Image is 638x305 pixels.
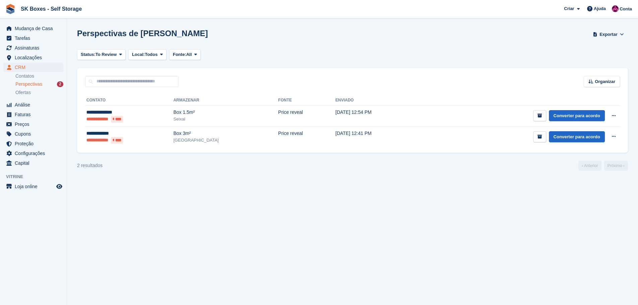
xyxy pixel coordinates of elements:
[173,137,278,144] div: [GEOGRAPHIC_DATA]
[15,120,55,129] span: Preços
[15,89,31,96] span: Ofertas
[15,129,55,139] span: Cupons
[15,24,55,33] span: Mudança de Casa
[15,89,63,96] a: Ofertas
[3,43,63,53] a: menu
[604,161,628,171] a: Próximo
[128,49,166,60] button: Local: Todos
[599,31,617,38] span: Exportar
[15,149,55,158] span: Configurações
[577,161,629,171] nav: Page
[15,100,55,109] span: Análise
[173,116,278,123] div: Seixal
[3,158,63,168] a: menu
[173,51,186,58] span: Fonte:
[3,24,63,33] a: menu
[15,139,55,148] span: Proteção
[186,51,192,58] span: All
[85,95,173,106] th: Contato
[173,109,278,116] div: Box 1.5m²
[3,33,63,43] a: menu
[336,105,419,127] td: [DATE] 12:54 PM
[3,100,63,109] a: menu
[77,162,102,169] div: 2 resultados
[18,3,84,14] a: SK Boxes - Self Storage
[5,4,15,14] img: stora-icon-8386f47178a22dfd0bd8f6a31ec36ba5ce8667c1dd55bd0f319d3a0aa187defe.svg
[3,110,63,119] a: menu
[77,49,126,60] button: Status: To Review
[620,6,632,12] span: Conta
[77,29,208,38] h1: Perspectivas de [PERSON_NAME]
[3,63,63,72] a: menu
[594,5,606,12] span: Ajuda
[3,149,63,158] a: menu
[3,139,63,148] a: menu
[173,130,278,137] div: Box 3m²
[15,81,42,87] span: Perspectivas
[173,95,278,106] th: Armazenar
[15,158,55,168] span: Capital
[15,182,55,191] span: Loja online
[15,81,63,88] a: Perspectivas 2
[95,51,117,58] span: To Review
[15,63,55,72] span: CRM
[15,110,55,119] span: Faturas
[612,5,619,12] img: Joana Alegria
[578,161,601,171] a: Anterior
[6,173,67,180] span: Vitrine
[549,110,605,121] a: Converter para acordo
[336,127,419,147] td: [DATE] 12:41 PM
[336,95,419,106] th: Enviado
[595,78,615,85] span: Organizar
[15,53,55,62] span: Localizações
[15,43,55,53] span: Assinaturas
[278,95,336,106] th: Fonte
[132,51,145,58] span: Local:
[278,105,336,127] td: Price reveal
[57,81,63,87] div: 2
[145,51,157,58] span: Todos
[3,129,63,139] a: menu
[15,73,63,79] a: Contatos
[3,182,63,191] a: menu
[169,49,201,60] button: Fonte: All
[564,5,574,12] span: Criar
[278,127,336,147] td: Price reveal
[15,33,55,43] span: Tarefas
[55,182,63,190] a: Loja de pré-visualização
[549,131,605,142] a: Converter para acordo
[81,51,95,58] span: Status:
[3,120,63,129] a: menu
[3,53,63,62] a: menu
[592,29,625,40] button: Exportar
